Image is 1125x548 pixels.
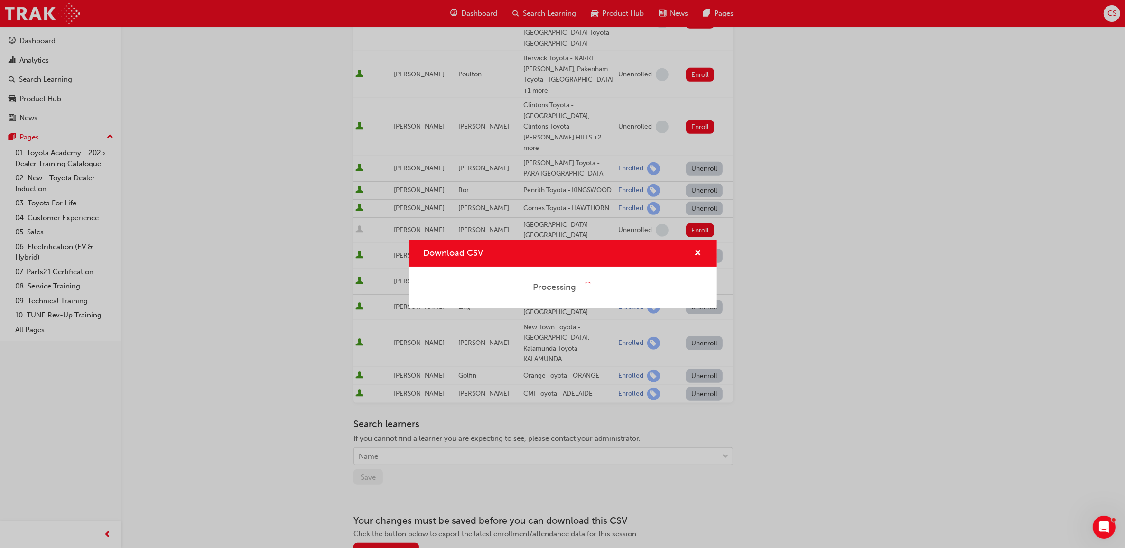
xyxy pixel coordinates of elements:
div: Download CSV [409,240,717,308]
iframe: Intercom live chat [1093,516,1116,539]
button: cross-icon [695,248,702,260]
span: Download CSV [424,248,483,258]
span: cross-icon [695,250,702,258]
div: Processing [533,282,576,293]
